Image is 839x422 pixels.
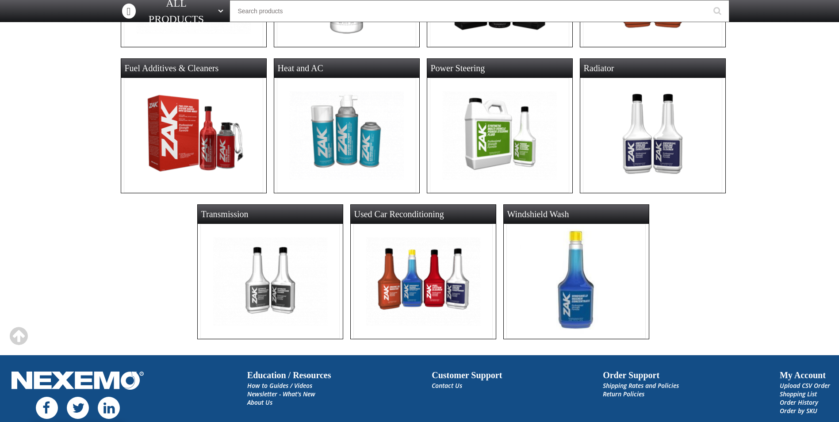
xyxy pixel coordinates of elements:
img: Windshield Wash [506,224,646,339]
dt: Heat and AC [274,62,419,78]
h2: My Account [780,368,830,382]
a: Power Steering [427,58,573,193]
a: Upload CSV Order [780,381,830,390]
a: How to Guides / Videos [247,381,312,390]
a: Order by SKU [780,407,817,415]
h2: Order Support [603,368,679,382]
div: Scroll to the top [9,326,28,346]
a: Shopping List [780,390,817,398]
dt: Used Car Reconditioning [351,208,496,224]
dt: Power Steering [427,62,572,78]
dt: Windshield Wash [504,208,649,224]
img: Nexemo Logo [9,368,146,395]
a: Radiator [580,58,726,193]
a: Shipping Rates and Policies [603,381,679,390]
a: Newsletter - What's New [247,390,315,398]
a: Transmission [197,204,343,339]
a: Order History [780,398,818,407]
img: Radiator [583,78,722,193]
a: Used Car Reconditioning [350,204,496,339]
a: About Us [247,398,272,407]
a: Contact Us [432,381,462,390]
a: Windshield Wash [503,204,649,339]
img: Fuel Additives & Cleaners [124,78,263,193]
img: Used Car Reconditioning [353,224,493,339]
dt: Radiator [580,62,725,78]
img: Transmission [200,224,340,339]
img: Heat and AC [277,78,416,193]
a: Return Policies [603,390,644,398]
img: Power Steering [430,78,569,193]
h2: Customer Support [432,368,502,382]
h2: Education / Resources [247,368,331,382]
dt: Transmission [198,208,343,224]
a: Heat and AC [274,58,420,193]
a: Fuel Additives & Cleaners [121,58,267,193]
dt: Fuel Additives & Cleaners [121,62,266,78]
